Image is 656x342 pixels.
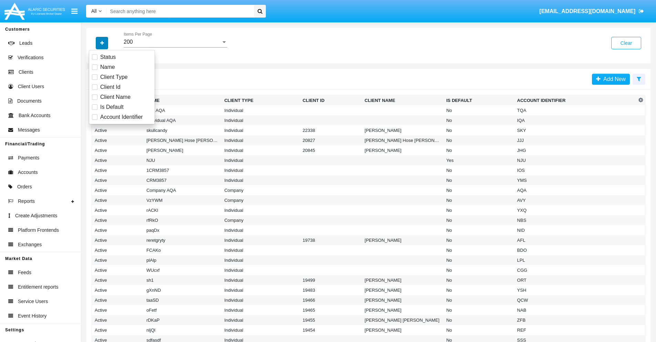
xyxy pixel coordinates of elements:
[514,105,637,115] td: TQA
[144,95,221,106] th: Name
[144,115,221,125] td: Individual AQA
[144,205,221,215] td: rACKl
[92,145,144,155] td: Active
[514,215,637,225] td: NBS
[92,265,144,275] td: Active
[514,175,637,185] td: YMS
[100,93,131,101] span: Client Name
[362,305,444,315] td: [PERSON_NAME]
[611,37,641,49] button: Clear
[514,145,637,155] td: JHG
[444,175,514,185] td: No
[221,175,300,185] td: Individual
[92,215,144,225] td: Active
[100,53,116,61] span: Status
[144,305,221,315] td: oFetf
[300,275,362,285] td: 19499
[539,8,635,14] span: [EMAIL_ADDRESS][DOMAIN_NAME]
[144,285,221,295] td: gXnND
[15,212,57,219] span: Create Adjustments
[444,245,514,255] td: No
[300,295,362,305] td: 19466
[221,235,300,245] td: Individual
[300,95,362,106] th: Client ID
[444,155,514,165] td: Yes
[514,275,637,285] td: ORT
[144,265,221,275] td: WUcxf
[514,195,637,205] td: AVY
[92,205,144,215] td: Active
[144,105,221,115] td: Test AQA
[18,83,44,90] span: Client Users
[444,165,514,175] td: No
[221,245,300,255] td: Individual
[221,325,300,335] td: Individual
[221,255,300,265] td: Individual
[514,235,637,245] td: AFL
[92,275,144,285] td: Active
[92,195,144,205] td: Active
[144,155,221,165] td: NJU
[221,185,300,195] td: Company
[92,315,144,325] td: Active
[92,285,144,295] td: Active
[300,285,362,295] td: 19483
[92,325,144,335] td: Active
[144,295,221,305] td: taaSD
[92,155,144,165] td: Active
[17,183,32,190] span: Orders
[221,125,300,135] td: Individual
[514,115,637,125] td: IQA
[444,325,514,335] td: No
[92,245,144,255] td: Active
[19,40,32,47] span: Leads
[444,265,514,275] td: No
[300,325,362,335] td: 19454
[144,135,221,145] td: [PERSON_NAME] Hose [PERSON_NAME]
[514,125,637,135] td: SKY
[514,315,637,325] td: ZFB
[18,198,35,205] span: Reports
[362,325,444,335] td: [PERSON_NAME]
[444,205,514,215] td: No
[362,315,444,325] td: [PERSON_NAME] [PERSON_NAME]
[444,135,514,145] td: No
[514,185,637,195] td: AQA
[144,245,221,255] td: FCAKo
[92,165,144,175] td: Active
[514,245,637,255] td: BDO
[221,265,300,275] td: Individual
[536,2,647,21] a: [EMAIL_ADDRESS][DOMAIN_NAME]
[221,95,300,106] th: Client Type
[444,235,514,245] td: No
[100,113,143,121] span: Account Identifier
[18,269,31,276] span: Feeds
[300,305,362,315] td: 19465
[221,205,300,215] td: Individual
[18,283,59,291] span: Entitlement reports
[444,305,514,315] td: No
[221,155,300,165] td: Individual
[514,165,637,175] td: IOS
[221,315,300,325] td: Individual
[144,225,221,235] td: paqDx
[444,255,514,265] td: No
[92,255,144,265] td: Active
[362,235,444,245] td: [PERSON_NAME]
[221,215,300,225] td: Company
[100,73,128,81] span: Client Type
[362,295,444,305] td: [PERSON_NAME]
[300,315,362,325] td: 19455
[221,225,300,235] td: Individual
[300,235,362,245] td: 19738
[92,175,144,185] td: Active
[444,285,514,295] td: No
[124,39,133,45] span: 200
[144,275,221,285] td: sh1
[19,112,51,119] span: Bank Accounts
[100,83,121,91] span: Client Id
[514,95,637,106] th: Account Identifier
[362,145,444,155] td: [PERSON_NAME]
[514,225,637,235] td: NID
[18,227,59,234] span: Platform Frontends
